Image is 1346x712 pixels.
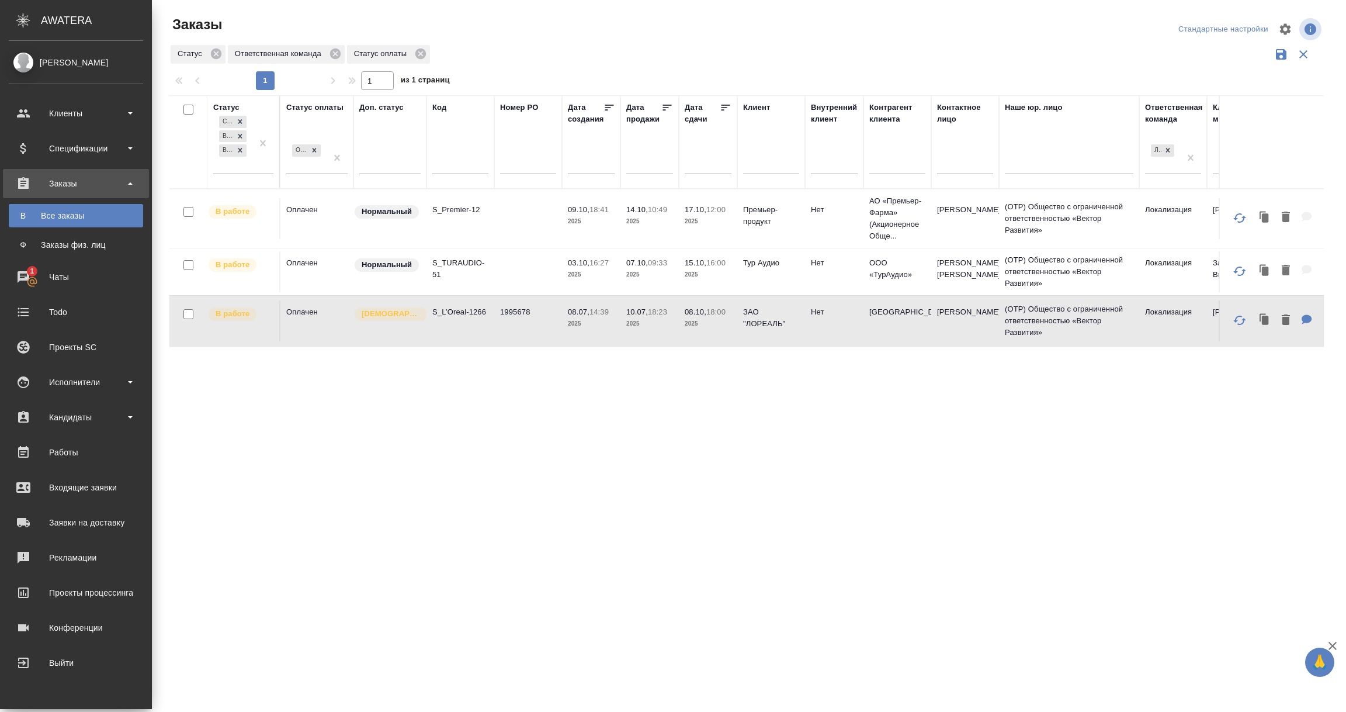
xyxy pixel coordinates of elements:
[15,210,137,222] div: Все заказы
[235,48,325,60] p: Ответственная команда
[1145,102,1203,125] div: Ответственная команда
[362,308,420,320] p: [DEMOGRAPHIC_DATA]
[9,268,143,286] div: Чаты
[937,102,993,125] div: Контактное лицо
[568,216,615,227] p: 2025
[568,307,589,316] p: 08.07,
[216,259,249,271] p: В работе
[291,143,322,158] div: Оплачен
[626,205,648,214] p: 14.10,
[347,45,430,64] div: Статус оплаты
[9,140,143,157] div: Спецификации
[568,258,589,267] p: 03.10,
[685,269,731,281] p: 2025
[685,216,731,227] p: 2025
[568,205,589,214] p: 09.10,
[869,306,925,318] p: [GEOGRAPHIC_DATA]
[23,265,41,277] span: 1
[401,73,450,90] span: из 1 страниц
[931,198,999,239] td: [PERSON_NAME]
[1207,251,1275,292] td: Загородних Виктория
[743,204,799,227] p: Премьер-продукт
[3,262,149,292] a: 1Чаты
[354,48,411,60] p: Статус оплаты
[292,144,308,157] div: Оплачен
[432,204,488,216] p: S_Premier-12
[1139,300,1207,341] td: Локализация
[869,195,925,242] p: АО «Премьер-Фарма» (Акционерное Обще...
[589,307,609,316] p: 14:39
[1207,300,1275,341] td: [PERSON_NAME]
[1254,259,1276,283] button: Клонировать
[171,45,226,64] div: Статус
[1139,251,1207,292] td: Локализация
[218,115,248,129] div: Сдан без статистики, Выполнен, В работе
[1139,198,1207,239] td: Локализация
[869,257,925,281] p: ООО «ТурАудио»
[1213,102,1269,125] div: Клиентские менеджеры
[1254,309,1276,333] button: Клонировать
[280,198,353,239] td: Оплачен
[811,204,858,216] p: Нет
[213,102,240,113] div: Статус
[1254,206,1276,230] button: Клонировать
[1299,18,1324,40] span: Посмотреть информацию
[706,205,726,214] p: 12:00
[1305,648,1334,677] button: 🙏
[9,654,143,672] div: Выйти
[432,257,488,281] p: S_TURAUDIO-51
[15,239,137,251] div: Заказы физ. лиц
[1276,309,1296,333] button: Удалить
[9,56,143,69] div: [PERSON_NAME]
[648,258,667,267] p: 09:33
[9,584,143,602] div: Проекты процессинга
[626,216,673,227] p: 2025
[500,102,538,113] div: Номер PO
[589,205,609,214] p: 18:41
[706,307,726,316] p: 18:00
[3,508,149,537] a: Заявки на доставку
[743,102,770,113] div: Клиент
[743,257,799,269] p: Тур Аудио
[568,318,615,330] p: 2025
[9,444,143,461] div: Работы
[9,619,143,637] div: Конференции
[931,300,999,341] td: [PERSON_NAME]
[3,333,149,362] a: Проекты SC
[207,257,273,273] div: Выставляет ПМ после принятия заказа от КМа
[648,307,667,316] p: 18:23
[41,9,152,32] div: AWATERA
[228,45,345,64] div: Ответственная команда
[218,143,248,158] div: Сдан без статистики, Выполнен, В работе
[219,130,234,143] div: Выполнен
[811,257,858,269] p: Нет
[280,300,353,341] td: Оплачен
[280,251,353,292] td: Оплачен
[9,374,143,391] div: Исполнители
[1292,43,1314,65] button: Сбросить фильтры
[9,479,143,496] div: Входящие заявки
[3,648,149,678] a: Выйти
[1226,257,1254,285] button: Обновить
[178,48,206,60] p: Статус
[1005,102,1063,113] div: Наше юр. лицо
[1150,143,1175,158] div: Локализация
[869,102,925,125] div: Контрагент клиента
[589,258,609,267] p: 16:27
[3,613,149,642] a: Конференции
[1271,15,1299,43] span: Настроить таблицу
[1276,259,1296,283] button: Удалить
[999,195,1139,242] td: (OTP) Общество с ограниченной ответственностью «Вектор Развития»
[219,144,234,157] div: В работе
[1310,650,1330,675] span: 🙏
[494,300,562,341] td: 1995678
[568,269,615,281] p: 2025
[3,543,149,572] a: Рекламации
[169,15,222,34] span: Заказы
[9,175,143,192] div: Заказы
[685,318,731,330] p: 2025
[1207,198,1275,239] td: [PERSON_NAME]
[286,102,344,113] div: Статус оплаты
[3,438,149,467] a: Работы
[1151,144,1161,157] div: Локализация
